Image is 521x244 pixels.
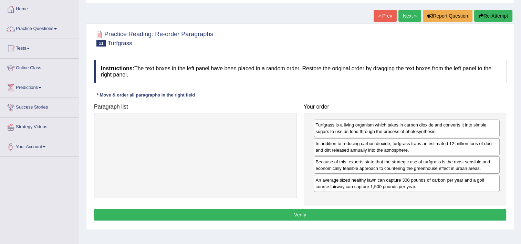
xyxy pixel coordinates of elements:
a: Tests [0,39,79,56]
a: Practice Questions [0,19,79,37]
h4: The text boxes in the left panel have been placed in a random order. Restore the original order b... [94,60,506,83]
a: Predictions [0,78,79,95]
div: * Move & order all paragraphs in the right field [94,92,198,98]
div: Because of this, experts state that the strategic use of turfgrass is the most sensible and econo... [314,156,500,174]
a: Success Stories [0,98,79,115]
h4: Paragraph list [94,104,297,110]
a: Strategy Videos [0,118,79,135]
a: Next » [398,10,421,22]
div: In addition to reducing carbon dioxide, turfgrass traps an estimated 12 million tons of dust and ... [314,138,500,155]
b: Instructions: [101,65,134,71]
div: Turfgrass is a living organism which takes in carbon dioxide and converts it into simple sugars t... [314,120,500,137]
h4: Your order [304,104,507,110]
button: Re-Attempt [474,10,512,22]
span: 11 [96,40,106,47]
a: Online Class [0,59,79,76]
a: « Prev [374,10,396,22]
small: Turfgrass [107,40,132,47]
button: Report Question [423,10,472,22]
div: An average sized healthy lawn can capture 300 pounds of carbon per year and a golf course fairway... [314,175,500,192]
button: Verify [94,209,506,221]
a: Your Account [0,137,79,154]
h2: Practice Reading: Re-order Paragraphs [94,29,213,47]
